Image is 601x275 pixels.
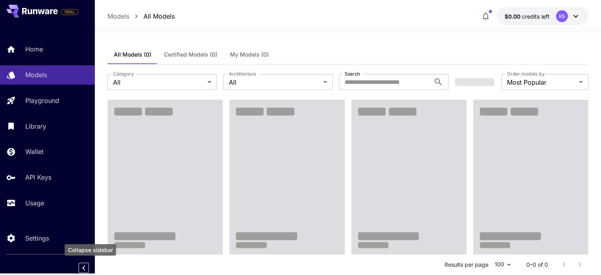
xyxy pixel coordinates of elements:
[230,51,269,58] span: My Models (0)
[25,70,47,80] p: Models
[229,70,256,77] label: Architecture
[526,261,548,269] p: 0–0 of 0
[25,233,49,243] p: Settings
[505,12,550,21] div: $0.00
[507,70,544,77] label: Order models by
[65,244,116,256] div: Collapse sidebar
[229,78,320,87] span: All
[507,78,576,87] span: Most Popular
[492,259,514,270] div: 100
[79,263,89,273] button: Collapse sidebar
[164,51,217,58] span: Certified Models (0)
[113,78,204,87] span: All
[497,7,588,25] button: $0.00RS
[25,173,51,182] p: API Keys
[505,13,522,20] span: $0.00
[85,261,95,275] div: Collapse sidebar
[107,11,175,21] nav: breadcrumb
[114,51,151,58] span: All Models (0)
[113,70,134,77] label: Category
[556,10,568,22] div: RS
[143,11,175,21] a: All Models
[25,198,44,208] p: Usage
[522,13,550,20] span: credits left
[61,9,78,15] span: TRIAL
[25,121,46,131] p: Library
[61,7,78,17] span: Add your payment card to enable full platform functionality.
[445,261,488,269] p: Results per page
[25,96,59,105] p: Playground
[25,147,43,156] p: Wallet
[107,11,129,21] a: Models
[345,70,360,77] label: Search
[25,44,43,54] p: Home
